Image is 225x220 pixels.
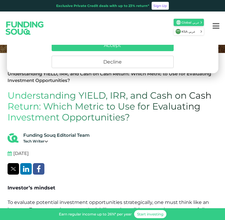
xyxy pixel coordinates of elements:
[182,29,200,34] span: KSA عربي
[175,29,181,34] img: SA Flag
[134,210,166,218] a: Start investing
[8,133,18,143] img: Blog Author
[176,20,181,25] img: SA Flag
[23,139,90,144] div: Tech Writer
[52,39,174,51] button: Accept
[152,2,169,10] a: Sign Up
[8,185,55,191] strong: Investor’s mindset
[11,167,16,171] img: twitter
[8,90,217,123] h1: Understanding YIELD, IRR, and Cash on Cash Return: Which Metric to Use for Evaluating Investment ...
[182,20,200,25] span: Global عربي
[1,16,49,41] img: Logo
[23,132,90,139] div: Funding Souq Editorial Team
[8,71,217,84] div: Understanding YIELD, IRR, and Cash on Cash Return: Which Metric to Use for Evaluating Investment ...
[207,14,225,38] button: Menu
[59,212,132,217] div: Earn regular income up to 26%* per year
[13,150,29,157] span: [DATE]
[56,3,149,8] div: Exclusive Private Credit deals with up to 23% return*
[52,56,174,68] button: Decline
